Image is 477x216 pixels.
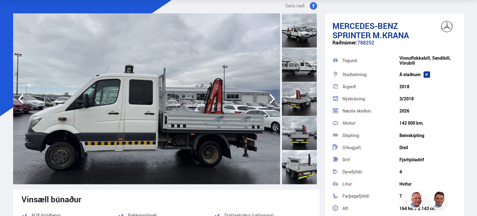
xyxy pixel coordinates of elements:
div: Næsta skoðun: [342,109,399,113]
div: Drif: [342,158,399,162]
div: Tegund: [342,58,399,63]
div: Akstur: [342,121,399,125]
div: 4 [399,169,456,174]
div: 2018 [399,84,456,89]
div: Hvítur [399,182,456,186]
div: Afl: [342,206,399,211]
div: 788252 [332,40,457,52]
div: Dísil [399,145,456,150]
div: Dyrafjöldi: [342,170,399,174]
button: Opna LiveChat spjallviðmót [5,2,24,21]
div: 3/2018 [399,96,456,101]
img: siFngHWaQ9KaOqBr.png [407,191,426,209]
span: Mercedes-Benz [332,20,398,31]
div: Orkugjafi: [342,145,399,150]
img: brand logo [434,17,459,36]
div: Staðsetning: [342,72,399,77]
div: Beinskipting [399,133,456,138]
span: Deila með: [285,2,306,10]
div: Fjórhjóladrif [399,157,456,162]
div: Vinnuflokkabíll, Sendibíll, Vörubíll [399,56,456,66]
div: 7 [399,194,456,199]
span: Sprinter M.KRANA [332,30,409,41]
div: 2026 [399,108,456,113]
div: Skipting: [342,133,399,138]
button: Deila með: [283,2,320,10]
div: 164 hö. / 2.143 cc. [399,206,456,211]
img: FbJEzSuNWCJXmdc-.webp [429,191,448,209]
div: Farþegafjöldi: [342,194,399,198]
div: 142 000 km. [399,121,456,126]
div: Á staðnum [399,72,456,77]
div: Vinsæll búnaður [22,195,311,204]
div: Árgerð: [342,85,399,89]
div: Litur: [342,182,399,186]
div: Nýskráning: [342,97,399,101]
span: Raðnúmer: [332,39,357,46]
img: 3343560.jpeg [13,13,280,184]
